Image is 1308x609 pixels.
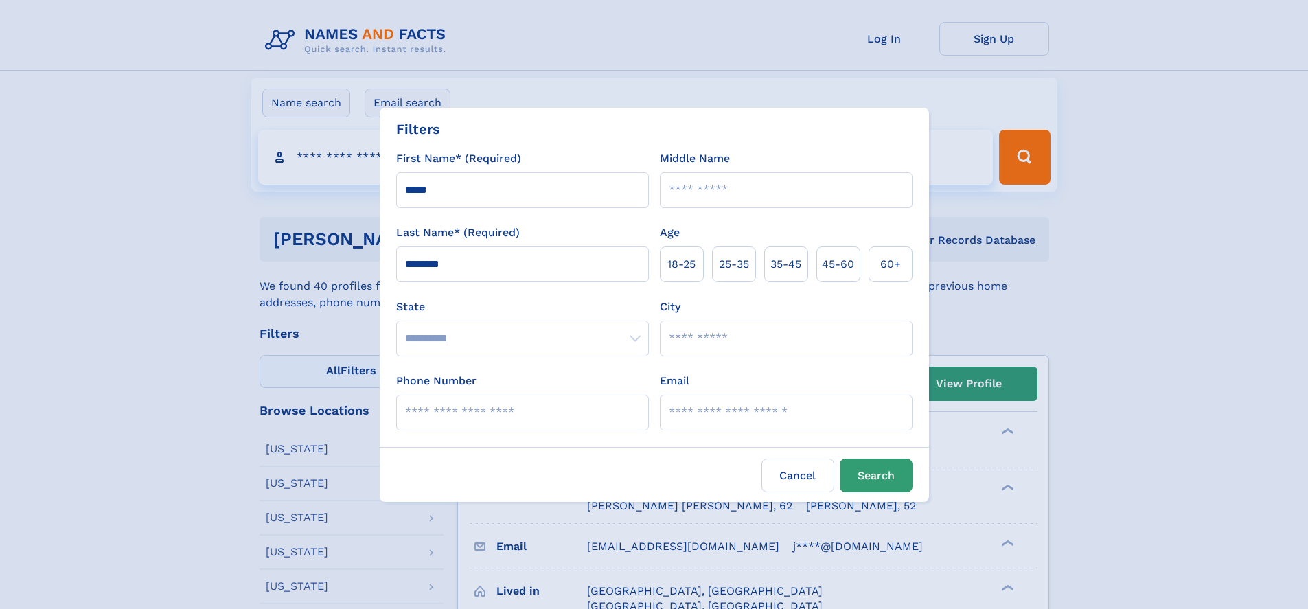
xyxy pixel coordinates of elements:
label: Middle Name [660,150,730,167]
div: Filters [396,119,440,139]
label: Email [660,373,689,389]
span: 60+ [880,256,901,273]
label: First Name* (Required) [396,150,521,167]
label: State [396,299,649,315]
span: 45‑60 [822,256,854,273]
span: 18‑25 [667,256,696,273]
label: Cancel [761,459,834,492]
span: 25‑35 [719,256,749,273]
label: City [660,299,680,315]
label: Phone Number [396,373,477,389]
button: Search [840,459,913,492]
label: Age [660,225,680,241]
label: Last Name* (Required) [396,225,520,241]
span: 35‑45 [770,256,801,273]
